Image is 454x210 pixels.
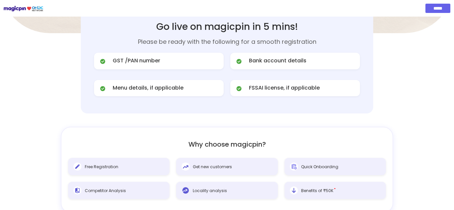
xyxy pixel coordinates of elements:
span: Free Registration [85,164,118,170]
img: Competitor Analysis [73,186,81,194]
h2: Why choose magicpin? [68,141,386,148]
img: check [99,58,106,65]
img: Quick Onboarding [290,163,298,171]
span: Get new customers [193,164,232,170]
h2: Go live on magicpin in 5 mins! [94,20,360,34]
span: Benefits of ₹50K [301,188,336,193]
span: Bank account details [249,57,306,65]
span: GST /PAN number [113,57,160,65]
img: check [236,85,242,92]
img: Get new customers [181,163,189,171]
img: check [236,58,242,65]
img: Benefits of ₹50K [290,186,298,194]
p: Please be ready with the following for a smooth registration [94,37,360,46]
span: Quick Onboarding [301,164,338,170]
img: Locality analysis [181,186,189,194]
span: FSSAI license, if applicable [249,84,320,92]
span: Locality analysis [193,188,227,193]
span: Competitor Analysis [85,188,126,193]
img: check [99,85,106,92]
span: Menu details, if applicable [113,84,183,92]
img: Free Registration [73,163,81,171]
img: Magicpin logo [3,4,43,13]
